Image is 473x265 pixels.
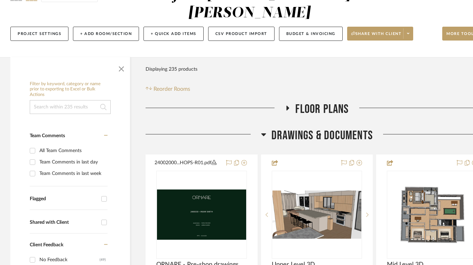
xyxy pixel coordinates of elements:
h6: Filter by keyword, category or name prior to exporting to Excel or Bulk Actions [30,81,111,98]
div: Shared with Client [30,220,98,226]
button: + Quick Add Items [143,27,204,41]
button: 24002000...HOPS-R01.pdf [155,159,222,167]
button: Close [114,61,128,74]
span: Client Feedback [30,242,63,247]
div: All Team Comments [39,145,106,156]
button: Project Settings [10,27,68,41]
img: Upper Level 3D [272,191,362,239]
div: Team Comments in last day [39,157,106,168]
div: Flagged [30,196,98,202]
img: ORNARE - Pre-shop drawings kitchen and living room [157,189,246,240]
button: Budget & Invoicing [279,27,343,41]
span: Reorder Rooms [154,85,190,93]
span: Drawings & Documents [271,128,373,143]
button: + Add Room/Section [73,27,139,41]
span: Share with client [351,31,402,42]
input: Search within 235 results [30,100,111,114]
button: Share with client [347,27,414,41]
div: Displaying 235 products [146,62,197,76]
span: Floor Plans [295,102,349,117]
span: Team Comments [30,133,65,138]
button: CSV Product Import [208,27,275,41]
button: Reorder Rooms [146,85,190,93]
div: Team Comments in last week [39,168,106,179]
